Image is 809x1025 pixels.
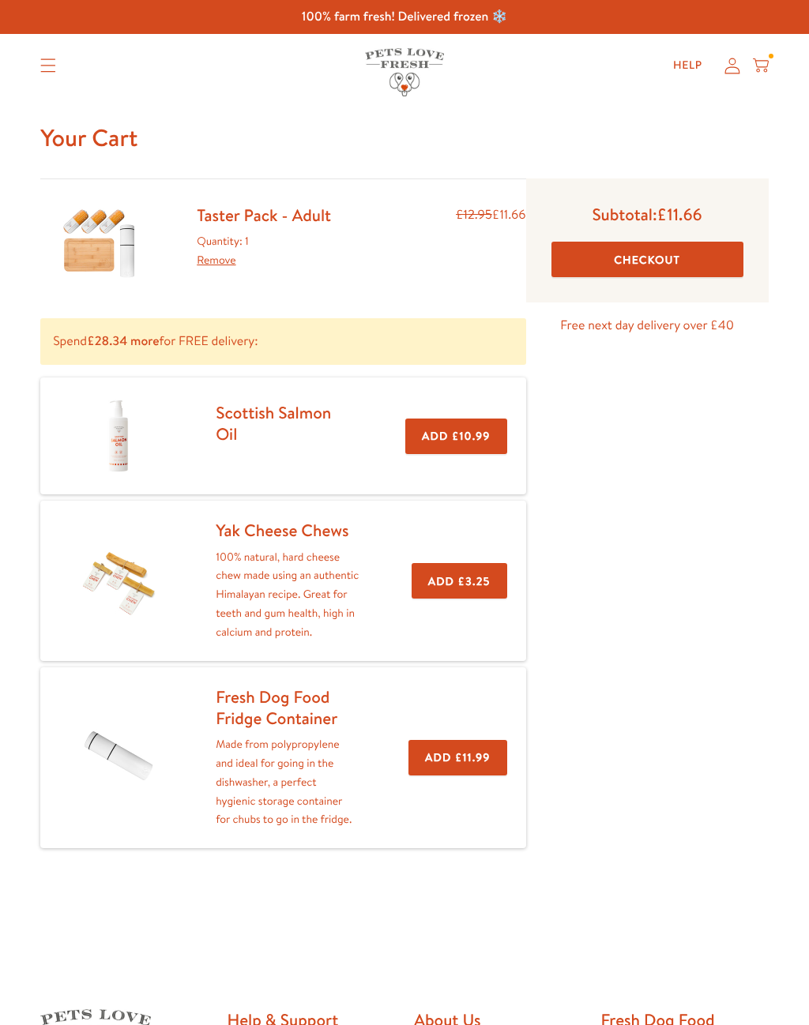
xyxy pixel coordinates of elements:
p: Free next day delivery over £40 [526,315,769,336]
span: £11.66 [657,203,702,226]
p: Subtotal: [551,204,743,225]
a: Help [660,50,715,81]
s: £12.95 [456,206,492,223]
summary: Translation missing: en.sections.header.menu [28,46,69,85]
h1: Your Cart [40,122,769,153]
button: Add £10.99 [405,419,506,454]
img: Fresh Dog Food Fridge Container [79,719,158,795]
a: Scottish Salmon Oil [216,401,331,445]
img: Taster Pack - Adult [60,205,139,280]
button: Checkout [551,242,743,277]
img: Yak Cheese Chews [79,542,158,621]
p: Spend for FREE delivery: [40,318,525,365]
p: 100% natural, hard cheese chew made using an authentic Himalayan recipe. Great for teeth and gum ... [216,548,360,642]
p: Made from polypropylene and ideal for going in the dishwasher, a perfect hygienic storage contain... [216,735,358,829]
div: Quantity: 1 [197,232,331,270]
b: £28.34 more [87,332,159,350]
button: Add £3.25 [412,563,507,599]
a: Remove [197,252,235,268]
a: Taster Pack - Adult [197,204,331,227]
div: £11.66 [456,205,526,280]
a: Fresh Dog Food Fridge Container [216,685,337,730]
img: Scottish Salmon Oil [79,396,158,475]
a: Yak Cheese Chews [216,519,348,542]
img: Pets Love Fresh [365,48,444,96]
button: Add £11.99 [408,740,506,775]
